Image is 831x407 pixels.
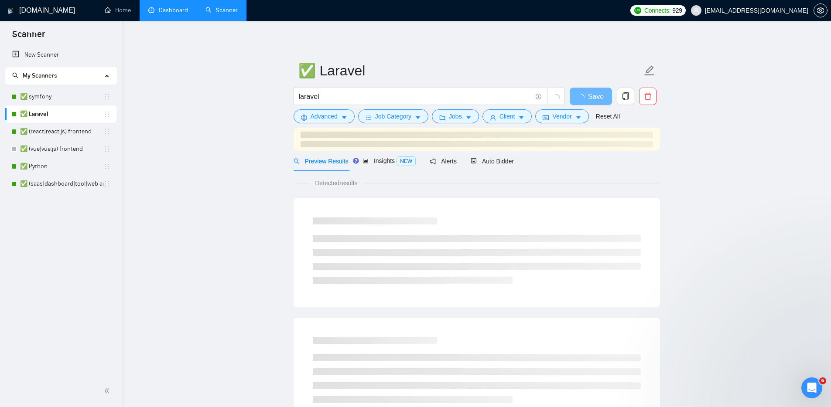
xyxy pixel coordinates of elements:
span: Preview Results [294,158,349,165]
span: Alerts [430,158,457,165]
button: copy [617,88,634,105]
span: Job Category [375,112,411,121]
span: holder [103,128,110,135]
button: delete [639,88,657,105]
span: copy [617,92,634,100]
a: Reset All [596,112,620,121]
button: setting [814,3,828,17]
li: ✅ (saas|dashboard|tool|web app|platform) ai developer [5,175,116,193]
span: caret-down [415,114,421,121]
span: holder [103,93,110,100]
a: ✅ Python [20,158,103,175]
span: loading [578,94,588,101]
div: Tooltip anchor [352,157,360,165]
span: 929 [672,6,682,15]
span: setting [301,114,307,121]
a: homeHome [105,7,131,14]
span: edit [644,65,655,76]
a: New Scanner [12,46,109,64]
span: Connects: [644,6,670,15]
li: ✅ symfony [5,88,116,105]
button: folderJobscaret-down [432,109,479,123]
span: idcard [543,114,549,121]
span: search [12,72,18,78]
iframe: Intercom notifications message [657,322,831,383]
span: holder [103,180,110,187]
a: ✅ (saas|dashboard|tool|web app|platform) ai developer [20,175,103,193]
span: Scanner [5,28,52,46]
button: barsJob Categorycaret-down [358,109,428,123]
button: settingAdvancedcaret-down [294,109,355,123]
span: Advanced [311,112,338,121]
span: caret-down [341,114,347,121]
span: area-chart [362,158,369,164]
a: ✅ Laravel [20,105,103,123]
iframe: Intercom live chat [801,377,822,398]
li: ✅ Python [5,158,116,175]
li: ✅ (vue|vue.js) frontend [5,140,116,158]
span: user [490,114,496,121]
img: upwork-logo.png [634,7,641,14]
span: NEW [397,156,416,166]
span: notification [430,158,436,164]
span: loading [552,94,560,102]
a: ✅ (react|react.js) frontend [20,123,103,140]
span: My Scanners [23,72,57,79]
span: Jobs [449,112,462,121]
span: folder [439,114,445,121]
span: caret-down [575,114,581,121]
span: Save [588,91,604,102]
span: Insights [362,157,416,164]
span: setting [814,7,827,14]
span: holder [103,146,110,153]
span: caret-down [518,114,524,121]
span: Auto Bidder [471,158,514,165]
span: delete [639,92,656,100]
span: caret-down [465,114,472,121]
span: bars [366,114,372,121]
button: Save [570,88,612,105]
img: logo [7,4,14,18]
span: Detected results [309,178,363,188]
span: Vendor [552,112,571,121]
span: user [693,7,699,14]
span: holder [103,163,110,170]
li: ✅ (react|react.js) frontend [5,123,116,140]
a: searchScanner [205,7,238,14]
a: ✅ (vue|vue.js) frontend [20,140,103,158]
input: Search Freelance Jobs... [299,91,532,102]
span: double-left [104,387,113,395]
span: info-circle [536,94,541,99]
li: New Scanner [5,46,116,64]
input: Scanner name... [298,60,642,81]
a: dashboardDashboard [148,7,188,14]
button: idcardVendorcaret-down [535,109,588,123]
span: robot [471,158,477,164]
span: My Scanners [12,72,57,79]
button: userClientcaret-down [482,109,532,123]
span: 6 [819,377,826,384]
span: holder [103,111,110,118]
a: ✅ symfony [20,88,103,105]
span: search [294,158,300,164]
li: ✅ Laravel [5,105,116,123]
a: setting [814,7,828,14]
span: Client [499,112,515,121]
